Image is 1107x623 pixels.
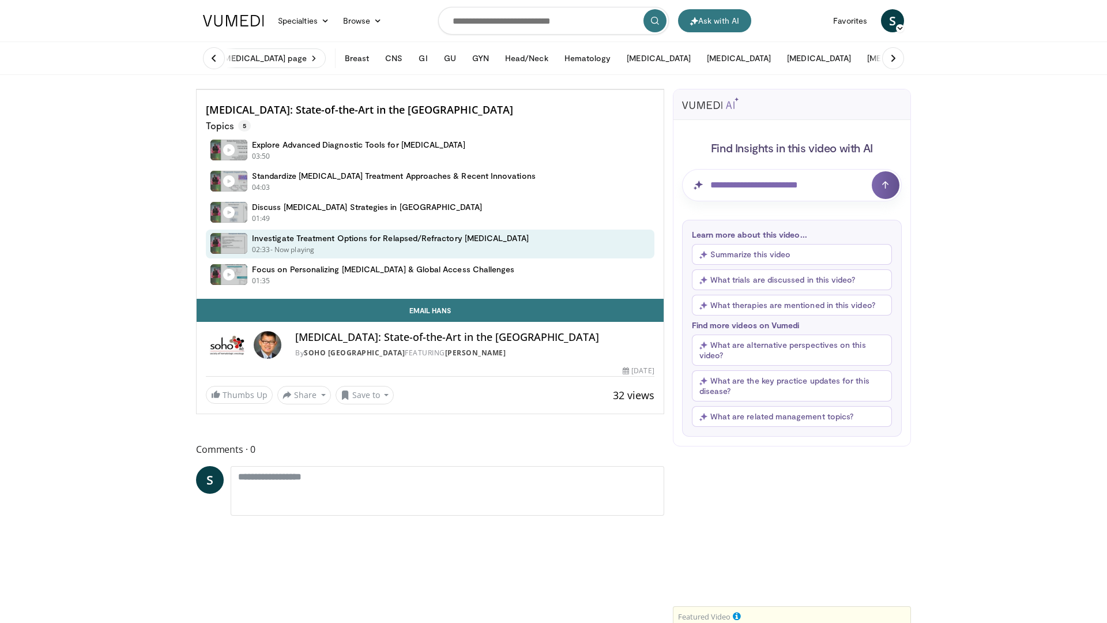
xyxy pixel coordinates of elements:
[196,442,664,457] span: Comments 0
[692,406,892,427] button: What are related management topics?
[304,348,405,358] a: SOHO [GEOGRAPHIC_DATA]
[705,455,878,599] iframe: Advertisement
[682,169,902,201] input: Question for AI
[682,97,739,109] img: vumedi-ai-logo.svg
[203,15,264,27] img: VuMedi Logo
[860,47,938,70] button: [MEDICAL_DATA]
[437,47,463,70] button: GU
[692,335,892,366] button: What are alternative perspectives on this video?
[206,120,251,132] p: Topics
[692,370,892,401] button: What are the key practice updates for this disease?
[238,120,251,132] span: 5
[295,348,654,358] div: By FEATURING
[678,9,751,32] button: Ask with AI
[206,386,273,404] a: Thumbs Up
[252,245,270,255] p: 02:33
[378,47,409,70] button: CNS
[206,104,654,117] h4: [MEDICAL_DATA]: State-of-the-Art in the [GEOGRAPHIC_DATA]
[270,245,315,255] p: - Now playing
[336,386,394,404] button: Save to
[826,9,874,32] a: Favorites
[196,48,326,68] a: Visit [MEDICAL_DATA] page
[197,299,664,322] a: Email Hans
[692,230,892,239] p: Learn more about this video...
[277,386,331,404] button: Share
[682,140,902,155] h4: Find Insights in this video with AI
[613,388,654,402] span: 32 views
[252,213,270,224] p: 01:49
[295,331,654,344] h4: [MEDICAL_DATA]: State-of-the-Art in the [GEOGRAPHIC_DATA]
[692,320,892,330] p: Find more videos on Vumedi
[780,47,858,70] button: [MEDICAL_DATA]
[412,47,434,70] button: GI
[271,9,336,32] a: Specialties
[438,7,669,35] input: Search topics, interventions
[692,295,892,316] button: What therapies are mentioned in this video?
[206,331,249,359] img: SOHO Italy
[197,89,664,90] video-js: Video Player
[252,182,270,193] p: 04:03
[252,151,270,162] p: 03:50
[336,9,389,32] a: Browse
[692,244,892,265] button: Summarize this video
[252,233,529,243] h4: Investigate Treatment Options for Relapsed/Refractory [MEDICAL_DATA]
[252,202,482,212] h4: Discuss [MEDICAL_DATA] Strategies in [GEOGRAPHIC_DATA]
[623,366,654,376] div: [DATE]
[678,611,731,622] small: Featured Video
[252,140,465,150] h4: Explore Advanced Diagnostic Tools for [MEDICAL_DATA]
[445,348,506,358] a: [PERSON_NAME]
[196,466,224,494] a: S
[881,9,904,32] a: S
[252,264,514,275] h4: Focus on Personalizing [MEDICAL_DATA] & Global Access Challenges
[498,47,555,70] button: Head/Neck
[700,47,778,70] button: [MEDICAL_DATA]
[692,269,892,290] button: What trials are discussed in this video?
[252,276,270,286] p: 01:35
[465,47,496,70] button: GYN
[620,47,698,70] button: [MEDICAL_DATA]
[254,331,281,359] img: Avatar
[252,171,536,181] h4: Standardize [MEDICAL_DATA] Treatment Approaches & Recent Innovations
[558,47,618,70] button: Hematology
[338,47,376,70] button: Breast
